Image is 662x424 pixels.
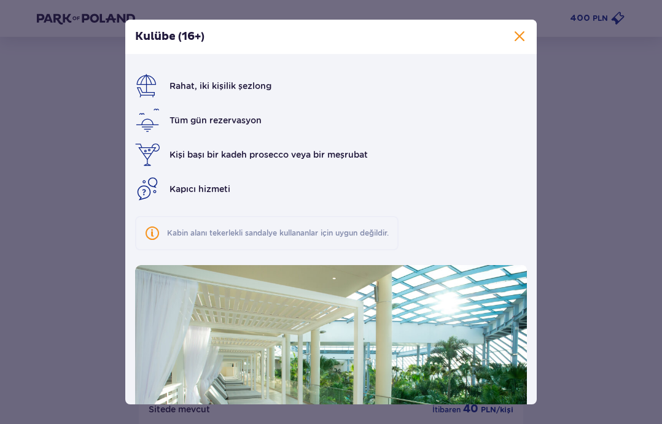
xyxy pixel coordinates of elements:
img: kapıcı simgesi [135,177,160,201]
img: gün batımı manzara simgesi [135,108,160,133]
font: Kişi başı bir kadeh prosecco veya bir meşrubat [169,150,368,160]
font: Kabin alanı tekerlekli sandalye kullananlar için uygun değildir. [167,228,389,237]
img: şezlong simgesi [135,74,160,98]
font: Tüm gün rezervasyon [169,115,262,125]
font: Kulübe (16+) [135,29,204,44]
font: Kapıcı hizmeti [169,184,230,194]
img: egzotik içecek simgesi [135,142,160,167]
font: Rahat, iki kişilik şezlong [169,81,271,91]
